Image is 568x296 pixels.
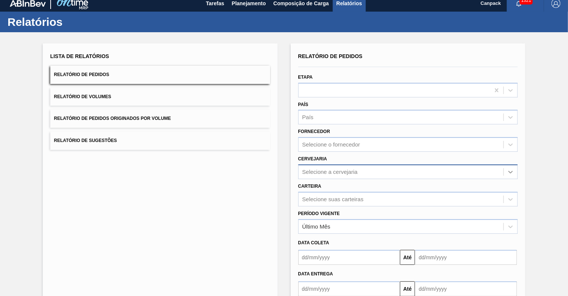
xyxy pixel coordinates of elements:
span: Relatório de Sugestões [54,138,117,143]
span: Data Entrega [298,271,333,277]
button: Relatório de Volumes [50,88,270,106]
button: Relatório de Sugestões [50,132,270,150]
h1: Relatórios [8,18,141,26]
input: dd/mm/yyyy [298,250,400,265]
span: Relatório de Pedidos Originados por Volume [54,116,171,121]
label: País [298,102,308,107]
span: Lista de Relatórios [50,53,109,59]
button: Até [400,250,415,265]
div: Selecione a cervejaria [302,169,358,175]
div: Último Mês [302,223,331,230]
div: Selecione suas carteiras [302,196,364,202]
span: Relatório de Volumes [54,94,111,99]
span: Relatório de Pedidos [298,53,363,59]
div: Selecione o fornecedor [302,142,360,148]
label: Carteira [298,184,322,189]
label: Cervejaria [298,156,327,161]
input: dd/mm/yyyy [415,250,517,265]
label: Período Vigente [298,211,340,216]
button: Relatório de Pedidos Originados por Volume [50,109,270,128]
div: País [302,114,314,121]
label: Fornecedor [298,129,330,134]
span: Relatório de Pedidos [54,72,109,77]
label: Etapa [298,75,313,80]
button: Relatório de Pedidos [50,66,270,84]
span: Data coleta [298,240,329,245]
